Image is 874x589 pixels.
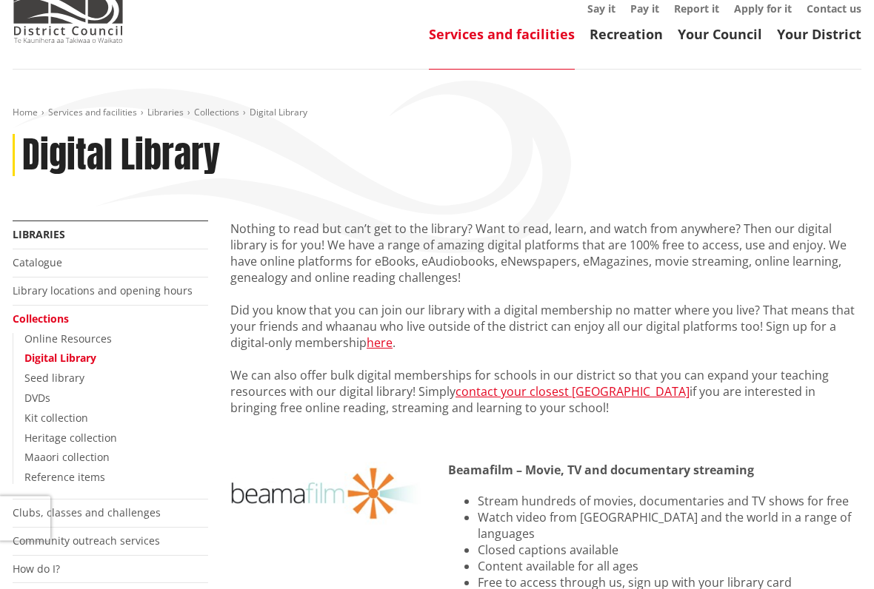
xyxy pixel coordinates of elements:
[13,256,62,270] a: Catalogue
[24,332,112,346] a: Online Resources
[734,2,792,16] a: Apply for it
[807,2,861,16] a: Contact us
[13,107,38,119] a: Home
[13,562,60,576] a: How do I?
[24,471,105,485] a: Reference items
[429,26,575,44] a: Services and facilities
[22,135,220,178] h1: Digital Library
[678,26,762,44] a: Your Council
[230,221,861,286] p: Nothing to read but can’t get to the library? Want to read, learn, and watch from anywhere? Then ...
[13,284,193,298] a: Library locations and opening hours
[478,510,861,542] li: Watch video from [GEOGRAPHIC_DATA] and the world in a range of languages
[230,462,426,526] img: beamafilm
[13,228,65,242] a: Libraries
[478,542,861,559] li: Closed captions available
[24,351,96,366] a: Digital Library
[456,384,690,400] a: contact your closest [GEOGRAPHIC_DATA]
[630,2,659,16] a: Pay it
[367,335,393,351] a: here
[587,2,616,16] a: Say it
[48,107,137,119] a: Services and facilities
[806,527,859,580] iframe: Messenger Launcher
[674,2,719,16] a: Report it
[24,451,110,465] a: Maaori collection
[13,534,160,548] a: Community outreach services
[147,107,184,119] a: Libraries
[448,462,754,479] strong: Beamafilm – Movie, TV and documentary streaming
[24,391,50,405] a: DVDs
[24,371,84,386] a: Seed library
[13,107,861,120] nav: breadcrumb
[777,26,861,44] a: Your District
[230,368,861,417] p: We can also offer bulk digital memberships for schools in our district so that you can expand you...
[194,107,239,119] a: Collections
[478,494,861,510] li: Stream hundreds of movies, documentaries and TV shows for free
[590,26,663,44] a: Recreation
[478,559,861,575] li: Content available for all ages
[230,303,861,351] p: Did you know that you can join our library with a digital membership no matter where you live? Th...
[24,431,117,445] a: Heritage collection
[250,107,307,119] span: Digital Library
[24,411,88,425] a: Kit collection
[13,506,161,520] a: Clubs, classes and challenges
[13,312,69,326] a: Collections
